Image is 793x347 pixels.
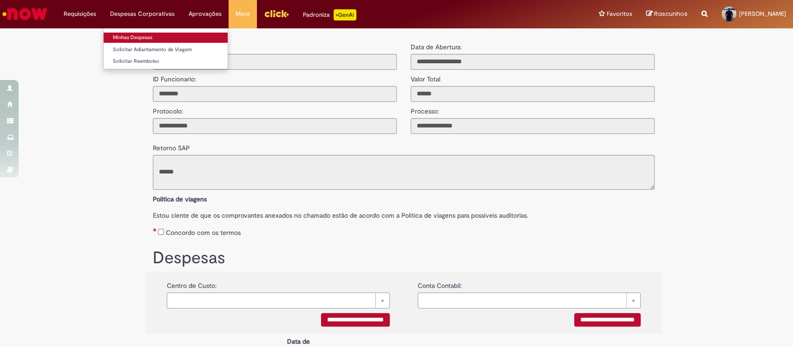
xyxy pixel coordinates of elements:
span: [PERSON_NAME] [739,10,786,18]
a: Limpar campo {0} [418,293,641,308]
img: click_logo_yellow_360x200.png [264,7,289,20]
label: Valor Total [411,70,440,84]
label: Conta Contabil: [418,276,462,290]
span: Despesas Corporativas [110,9,175,19]
a: Rascunhos [646,10,688,19]
a: Minhas Despesas [104,33,228,43]
a: Limpar campo {0} [167,293,390,308]
a: Solicitar Adiantamento de Viagem [104,45,228,55]
ul: Despesas Corporativas [103,28,228,69]
p: +GenAi [334,9,356,20]
label: Centro de Custo: [167,276,216,290]
span: Aprovações [189,9,222,19]
label: Retorno SAP [153,139,190,153]
span: More [236,9,250,19]
label: Protocolo: [153,102,183,116]
span: Rascunhos [654,9,688,18]
img: ServiceNow [1,5,49,23]
label: Concordo com os termos [166,228,241,237]
label: Processo: [411,102,439,116]
div: Padroniza [303,9,356,20]
label: ID Funcionario: [153,70,196,84]
b: Política de viagens [153,195,207,203]
label: Data de Abertura: [411,42,462,52]
h1: Despesas [153,249,655,267]
label: Estou ciente de que os comprovantes anexados no chamado estão de acordo com a Politica de viagens... [153,206,655,220]
span: Requisições [64,9,96,19]
a: Solicitar Reembolso [104,56,228,67]
span: Favoritos [607,9,632,19]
